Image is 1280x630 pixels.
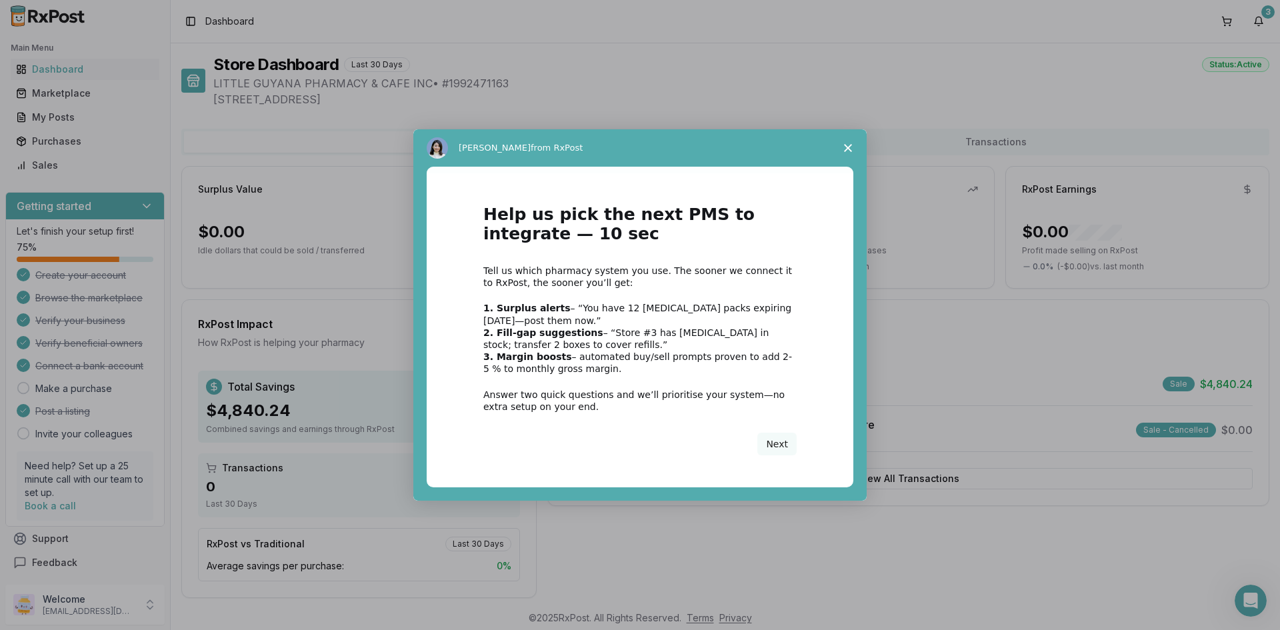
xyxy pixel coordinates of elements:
button: Search for help [19,206,247,233]
span: Messages [111,449,157,459]
button: Next [757,433,797,455]
p: How can we help? [27,117,240,140]
span: Close survey [829,129,867,167]
img: Profile image for Alice [427,137,448,159]
img: logo [27,25,103,47]
img: Profile image for Amantha [184,21,211,48]
div: Send us a message [13,157,253,193]
div: All services are online [27,289,239,303]
div: – automated buy/sell prompts proven to add 2-5 % to monthly gross margin. [483,351,797,375]
div: Tell us which pharmacy system you use. The sooner we connect it to RxPost, the sooner you’ll get: [483,265,797,289]
img: Profile image for Manuel [209,21,236,48]
div: Send us a message [27,168,223,182]
div: – “Store #3 has [MEDICAL_DATA] in stock; transfer 2 boxes to cover refills.” [483,327,797,351]
span: Search for help [27,213,108,227]
button: View status page [27,308,239,335]
h1: Help us pick the next PMS to integrate — 10 sec [483,205,797,251]
b: 3. Margin boosts [483,351,572,362]
div: – “You have 12 [MEDICAL_DATA] packs expiring [DATE]—post them now.” [483,302,797,326]
span: [PERSON_NAME] [459,143,531,153]
b: 1. Surplus alerts [483,303,571,313]
button: Help [178,416,267,469]
p: Hi [PERSON_NAME] [27,95,240,117]
span: Home [29,449,59,459]
button: Messages [89,416,177,469]
span: from RxPost [531,143,583,153]
span: Help [211,449,233,459]
b: 2. Fill-gap suggestions [483,327,603,338]
div: Answer two quick questions and we’ll prioritise your system—no extra setup on your end. [483,389,797,413]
